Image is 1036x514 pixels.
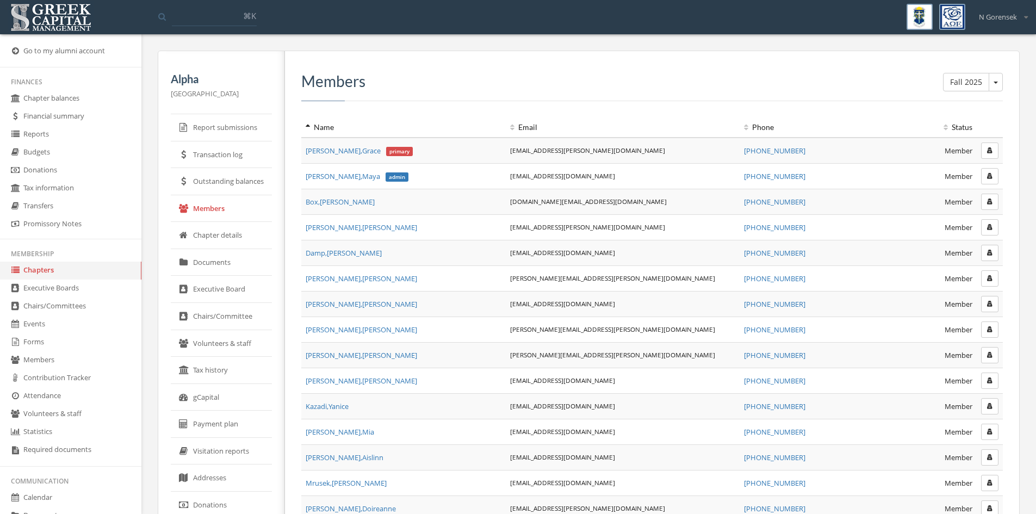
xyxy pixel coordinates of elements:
[171,303,272,330] a: Chairs/Committee
[744,478,805,488] a: [PHONE_NUMBER]
[510,376,615,385] a: [EMAIL_ADDRESS][DOMAIN_NAME]
[876,138,977,164] td: Member
[306,171,408,181] a: [PERSON_NAME],Mayaadmin
[306,299,417,309] span: [PERSON_NAME] , [PERSON_NAME]
[306,504,396,513] span: [PERSON_NAME] , Doireanne
[306,478,387,488] a: Mrusek,[PERSON_NAME]
[386,172,408,182] span: admin
[876,240,977,265] td: Member
[876,342,977,368] td: Member
[744,171,805,181] a: [PHONE_NUMBER]
[510,401,615,410] a: [EMAIL_ADDRESS][DOMAIN_NAME]
[510,146,665,154] a: [EMAIL_ADDRESS][PERSON_NAME][DOMAIN_NAME]
[243,10,256,21] span: ⌘K
[301,73,1003,90] h3: Members
[171,411,272,438] a: Payment plan
[306,427,374,437] a: [PERSON_NAME],Mia
[171,330,272,357] a: Volunteers & staff
[306,478,387,488] span: Mrusek , [PERSON_NAME]
[171,114,272,141] a: Report submissions
[510,427,615,436] a: [EMAIL_ADDRESS][DOMAIN_NAME]
[171,465,272,492] a: Addresses
[171,384,272,411] a: gCapital
[510,504,665,512] a: [EMAIL_ADDRESS][PERSON_NAME][DOMAIN_NAME]
[171,195,272,222] a: Members
[510,171,615,180] a: [EMAIL_ADDRESS][DOMAIN_NAME]
[876,189,977,214] td: Member
[876,291,977,317] td: Member
[306,197,375,207] span: Box , [PERSON_NAME]
[744,453,805,462] a: [PHONE_NUMBER]
[744,504,805,513] a: [PHONE_NUMBER]
[510,453,615,461] a: [EMAIL_ADDRESS][DOMAIN_NAME]
[171,357,272,384] a: Tax history
[306,453,383,462] span: [PERSON_NAME] , Aislinn
[876,368,977,393] td: Member
[876,117,977,138] th: Status
[306,376,417,386] a: [PERSON_NAME],[PERSON_NAME]
[306,222,417,232] a: [PERSON_NAME],[PERSON_NAME]
[306,222,417,232] span: [PERSON_NAME] , [PERSON_NAME]
[386,147,413,157] span: primary
[740,117,876,138] th: Phone
[306,504,396,513] a: [PERSON_NAME],Doireanne
[306,299,417,309] a: [PERSON_NAME],[PERSON_NAME]
[979,12,1017,22] span: N Gorensek
[171,168,272,195] a: Outstanding balances
[306,274,417,283] span: [PERSON_NAME] , [PERSON_NAME]
[171,438,272,465] a: Visitation reports
[744,248,805,258] a: [PHONE_NUMBER]
[510,478,615,487] a: [EMAIL_ADDRESS][DOMAIN_NAME]
[306,248,382,258] span: Damp , [PERSON_NAME]
[876,265,977,291] td: Member
[171,276,272,303] a: Executive Board
[744,401,805,411] a: [PHONE_NUMBER]
[744,350,805,360] a: [PHONE_NUMBER]
[744,299,805,309] a: [PHONE_NUMBER]
[510,222,665,231] a: [EMAIL_ADDRESS][PERSON_NAME][DOMAIN_NAME]
[171,222,272,249] a: Chapter details
[306,274,417,283] a: [PERSON_NAME],[PERSON_NAME]
[171,88,272,100] p: [GEOGRAPHIC_DATA]
[876,317,977,342] td: Member
[306,146,412,156] a: [PERSON_NAME],Graceprimary
[876,393,977,419] td: Member
[744,146,805,156] a: [PHONE_NUMBER]
[306,350,417,360] a: [PERSON_NAME],[PERSON_NAME]
[744,376,805,386] a: [PHONE_NUMBER]
[876,470,977,496] td: Member
[306,325,417,335] a: [PERSON_NAME],[PERSON_NAME]
[510,325,715,333] a: [PERSON_NAME][EMAIL_ADDRESS][PERSON_NAME][DOMAIN_NAME]
[506,117,740,138] th: Email
[306,401,349,411] a: Kazadi,Yanice
[876,444,977,470] td: Member
[306,248,382,258] a: Damp,[PERSON_NAME]
[306,376,417,386] span: [PERSON_NAME] , [PERSON_NAME]
[171,141,272,169] a: Transaction log
[301,117,506,138] th: Name
[989,73,1003,91] button: Fall 2025
[306,325,417,335] span: [PERSON_NAME] , [PERSON_NAME]
[510,197,667,206] a: [DOMAIN_NAME][EMAIL_ADDRESS][DOMAIN_NAME]
[943,73,989,91] button: Fall 2025
[306,427,374,437] span: [PERSON_NAME] , Mia
[306,171,408,181] span: [PERSON_NAME] , Maya
[510,248,615,257] a: [EMAIL_ADDRESS][DOMAIN_NAME]
[306,350,417,360] span: [PERSON_NAME] , [PERSON_NAME]
[306,401,349,411] span: Kazadi , Yanice
[171,249,272,276] a: Documents
[876,163,977,189] td: Member
[744,222,805,232] a: [PHONE_NUMBER]
[306,197,375,207] a: Box,[PERSON_NAME]
[306,146,412,156] span: [PERSON_NAME] , Grace
[876,214,977,240] td: Member
[510,274,715,282] a: [PERSON_NAME][EMAIL_ADDRESS][PERSON_NAME][DOMAIN_NAME]
[744,197,805,207] a: [PHONE_NUMBER]
[171,73,272,85] h5: Alpha
[744,274,805,283] a: [PHONE_NUMBER]
[510,299,615,308] a: [EMAIL_ADDRESS][DOMAIN_NAME]
[306,453,383,462] a: [PERSON_NAME],Aislinn
[744,427,805,437] a: [PHONE_NUMBER]
[744,325,805,335] a: [PHONE_NUMBER]
[510,350,715,359] a: [PERSON_NAME][EMAIL_ADDRESS][PERSON_NAME][DOMAIN_NAME]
